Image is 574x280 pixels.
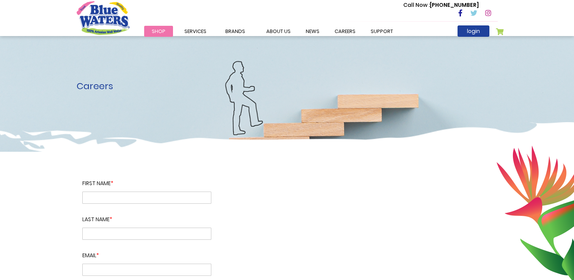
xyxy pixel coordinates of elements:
a: about us [259,26,298,37]
a: News [298,26,327,37]
a: login [458,25,489,37]
span: Shop [152,28,165,35]
p: [PHONE_NUMBER] [403,1,479,9]
a: careers [327,26,363,37]
h1: Careers [77,81,498,92]
label: First name [82,179,211,192]
span: Call Now : [403,1,430,9]
label: Last Name [82,204,211,228]
span: Services [184,28,206,35]
span: Brands [225,28,245,35]
a: store logo [77,1,130,35]
label: Email [82,240,211,264]
a: support [363,26,401,37]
